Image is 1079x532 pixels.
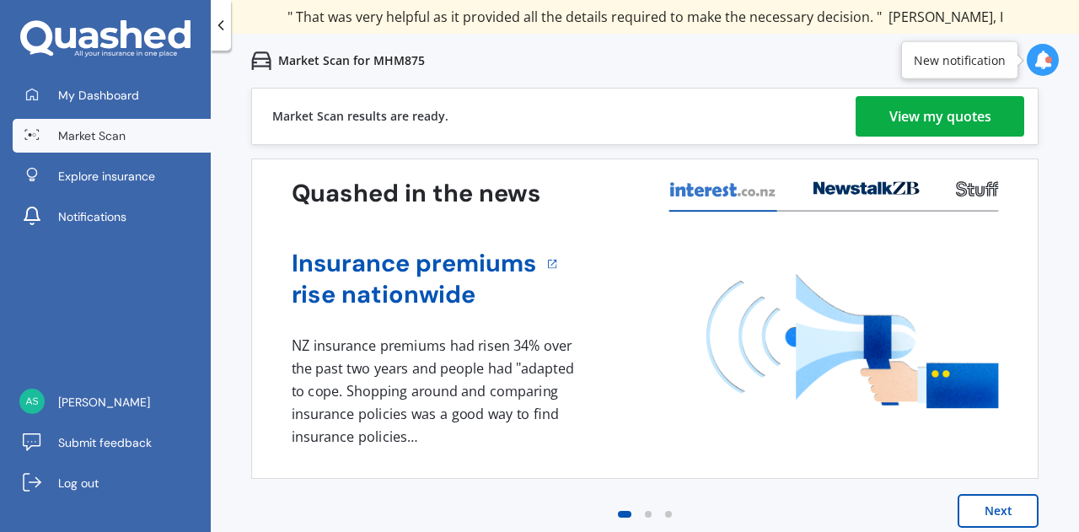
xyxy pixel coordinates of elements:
a: Insurance premiums [292,248,537,279]
img: car.f15378c7a67c060ca3f3.svg [251,51,271,71]
a: [PERSON_NAME] [13,385,211,419]
div: NZ insurance premiums had risen 34% over the past two years and people had "adapted to cope. Shop... [292,335,580,448]
a: Market Scan [13,119,211,153]
img: 479fd032604dd3b34cdfb5e59bbd7875 [19,389,45,414]
a: My Dashboard [13,78,211,112]
div: Market Scan results are ready. [272,89,448,144]
a: Explore insurance [13,159,211,193]
a: Notifications [13,200,211,234]
a: Log out [13,466,211,500]
span: Explore insurance [58,168,155,185]
a: View my quotes [856,96,1024,137]
span: Market Scan [58,127,126,144]
p: Market Scan for MHM875 [278,52,425,69]
span: Notifications [58,208,126,225]
h3: Quashed in the news [292,178,540,209]
span: Log out [58,475,99,492]
a: rise nationwide [292,279,537,310]
a: Submit feedback [13,426,211,459]
button: Next [958,494,1039,528]
span: Submit feedback [58,434,152,451]
span: [PERSON_NAME] [58,394,150,411]
div: New notification [914,51,1006,68]
span: My Dashboard [58,87,139,104]
div: View my quotes [889,96,991,137]
img: media image [706,274,999,408]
